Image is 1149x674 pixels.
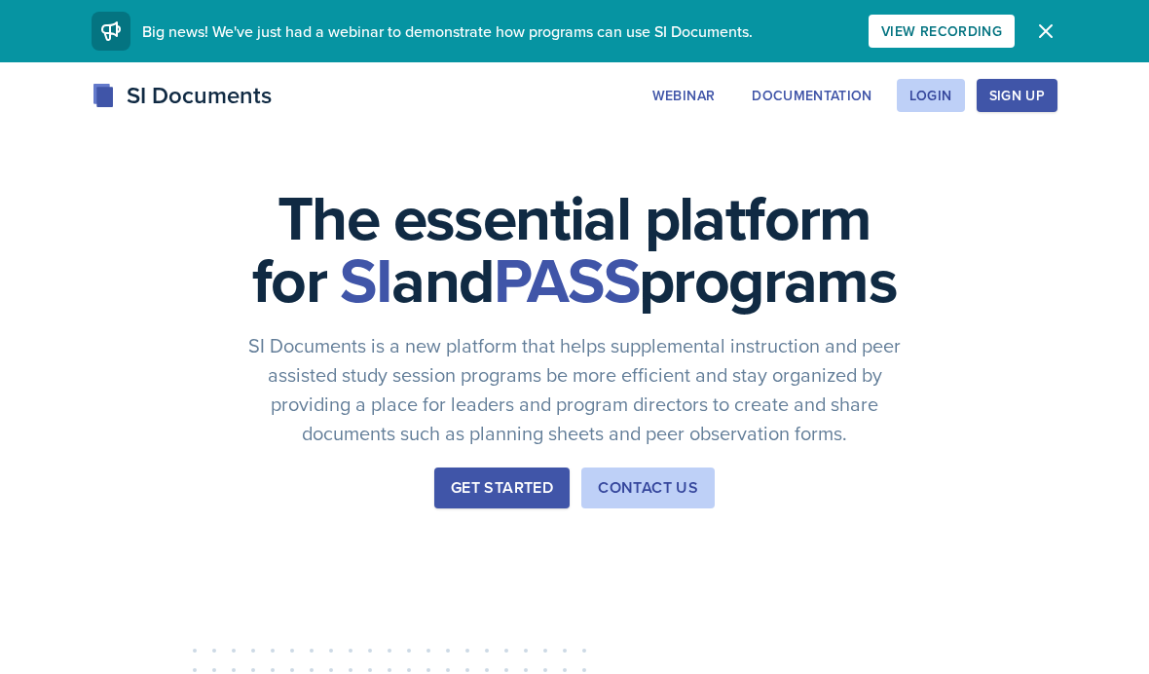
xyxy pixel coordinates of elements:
span: Big news! We've just had a webinar to demonstrate how programs can use SI Documents. [142,20,753,42]
div: Login [909,88,952,103]
div: Get Started [451,476,553,500]
div: Sign Up [989,88,1045,103]
button: View Recording [869,15,1015,48]
div: Documentation [752,88,872,103]
button: Login [897,79,965,112]
button: Webinar [640,79,727,112]
button: Sign Up [977,79,1057,112]
button: Documentation [739,79,885,112]
div: SI Documents [92,78,272,113]
div: View Recording [881,23,1002,39]
div: Contact Us [598,476,698,500]
button: Contact Us [581,468,715,508]
button: Get Started [434,468,570,508]
div: Webinar [652,88,715,103]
